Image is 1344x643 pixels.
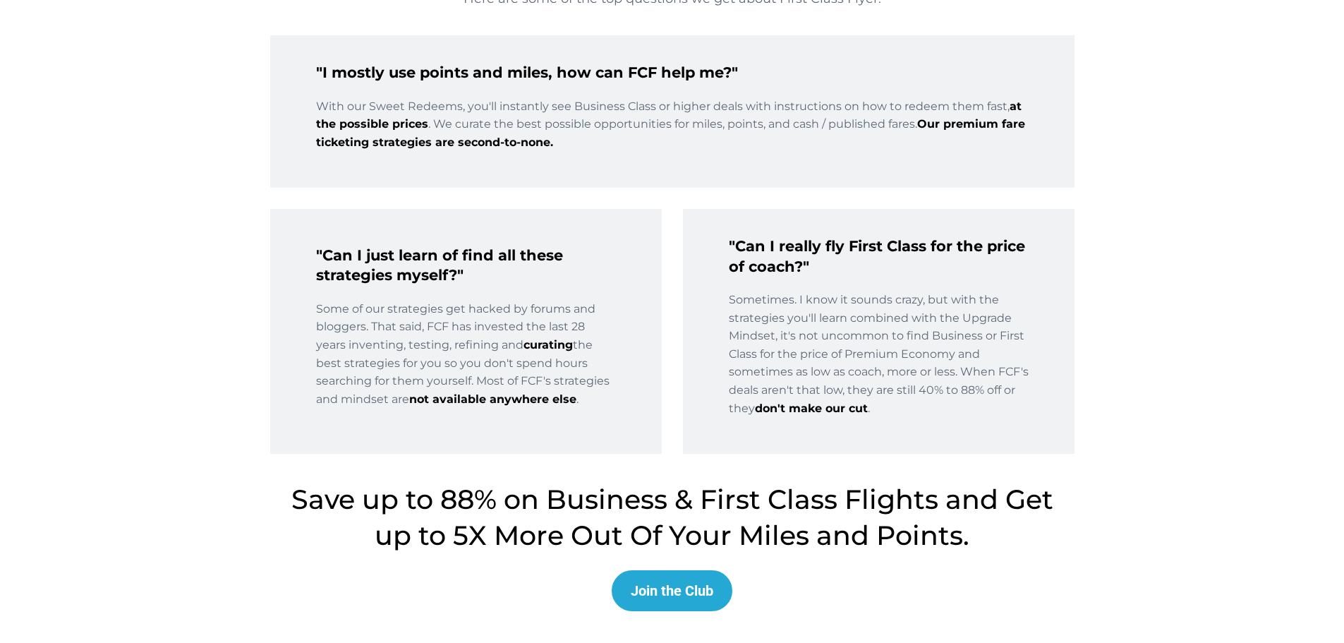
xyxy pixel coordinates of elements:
[316,64,738,81] span: "I mostly use points and miles, how can FCF help me?"
[576,392,579,406] span: .
[612,570,732,611] button: Join the Club
[729,237,1025,275] span: "Can I really fly First Class for the price of coach?"
[868,402,870,415] span: .
[316,100,1010,113] span: With our Sweet Redeems, you'll instantly see Business Class or higher deals with instructions on ...
[755,402,868,415] span: don't make our cut
[316,302,595,351] span: Some of our strategies get hacked by forums and bloggers. That said, FCF has invested the last 28...
[523,338,573,351] span: curating
[316,246,563,284] span: "Can I just learn of find all these strategies myself?"
[316,338,610,406] span: the best strategies for you so you don't spend hours searching for them yourself. Most of FCF's s...
[729,293,1029,415] span: Sometimes. I know it sounds crazy, but with the strategies you'll learn combined with the Upgrade...
[409,392,576,406] span: not available anywhere else
[291,483,1053,551] span: Save up to 88% on Business & First Class Flights and Get up to 5X More Out Of Your Miles and Points.
[428,117,917,131] span: . We curate the best possible opportunities for miles, points, and cash / published fares.
[316,117,1025,149] span: Our premium fare ticketing strategies are second-to-none.
[631,582,713,599] div: Join the Club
